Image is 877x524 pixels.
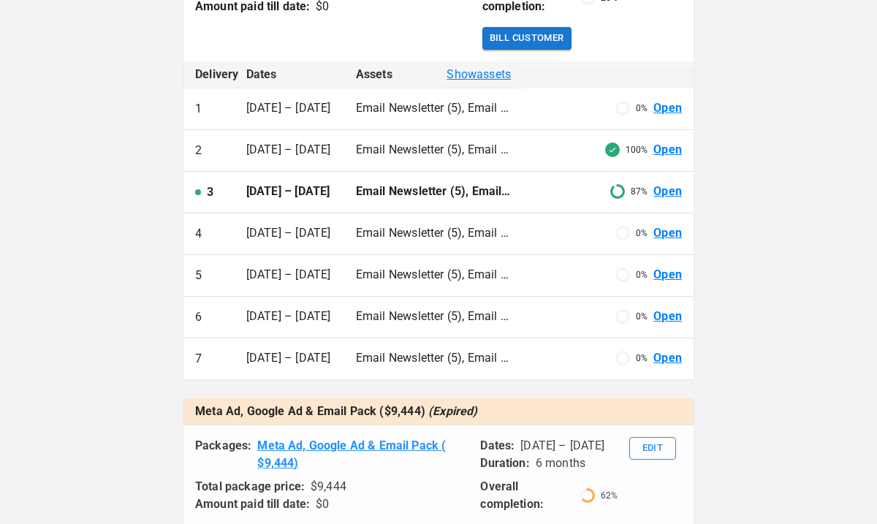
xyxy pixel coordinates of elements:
p: 4 [195,225,202,243]
p: 7 [195,350,202,368]
p: 0 % [636,102,648,115]
div: $ 9,444 [311,478,346,495]
div: $ 0 [316,495,329,513]
td: [DATE] – [DATE] [235,172,344,213]
p: Email Newsletter (5), Email setup (5) [356,100,511,117]
p: Email Newsletter (5), Email setup (5) [356,183,511,200]
p: 0 % [636,227,648,240]
p: 5 [195,267,202,284]
td: [DATE] – [DATE] [235,213,344,255]
button: Bill Customer [482,27,572,50]
a: Open [653,267,682,284]
p: Total package price: [195,478,305,495]
th: Dates [235,61,344,88]
table: active packages table [183,398,694,425]
p: 1 [195,100,202,118]
p: Duration: [480,455,529,472]
a: Open [653,142,682,159]
p: 2 [195,142,202,159]
td: [DATE] – [DATE] [235,297,344,338]
th: Meta Ad, Google Ad & Email Pack ($9,444) [183,398,694,425]
p: 6 [195,308,202,326]
td: [DATE] – [DATE] [235,130,344,172]
th: Delivery [183,61,235,88]
p: Email Newsletter (5), Email setup (5) [356,350,511,367]
p: 100% [626,143,648,156]
p: Overall completion: [480,478,574,513]
a: Open [653,225,682,242]
p: Email Newsletter (5), Email setup (5) [356,225,511,242]
p: 3 [207,183,213,201]
p: Email Newsletter (5), Email setup (5) [356,308,511,325]
p: 6 months [536,455,585,472]
p: 0 % [636,268,648,281]
a: Open [653,350,682,367]
div: Assets [356,66,511,83]
a: Open [653,183,682,200]
p: Packages: [195,437,251,472]
a: Meta Ad, Google Ad & Email Pack ( $9,444) [257,437,468,472]
p: 0 % [636,352,648,365]
a: Open [653,308,682,325]
p: 87 % [631,185,648,198]
p: 0 % [636,310,648,323]
button: Edit [629,437,676,460]
td: [DATE] – [DATE] [235,338,344,380]
p: Email Newsletter (5), Email setup (5) [356,142,511,159]
span: Show assets [447,66,511,83]
a: Open [653,100,682,117]
p: [DATE] – [DATE] [520,437,604,455]
p: Amount paid till date: [195,495,310,513]
span: (Expired) [428,404,478,418]
p: Email Newsletter (5), Email setup (5) [356,267,511,284]
p: Dates: [480,437,515,455]
td: [DATE] – [DATE] [235,255,344,297]
p: 62 % [601,489,618,502]
td: [DATE] – [DATE] [235,88,344,130]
